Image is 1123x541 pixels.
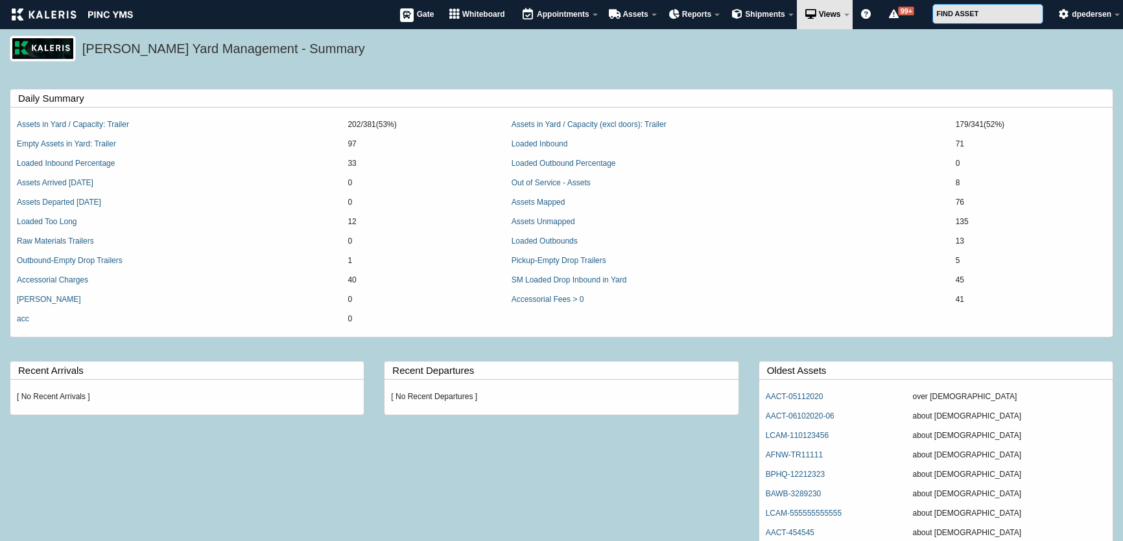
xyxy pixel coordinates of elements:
[512,295,584,304] a: Accessorial Fees > 0
[341,271,504,290] td: 40
[949,135,1113,154] td: 71
[512,275,627,284] a: SM Loaded Drop Inbound in Yard
[341,290,504,310] td: 0
[17,178,93,187] a: Assets Arrived [DATE]
[766,528,814,537] a: AACT-454545
[341,174,504,193] td: 0
[512,236,578,246] a: Loaded Outbounds
[766,431,829,440] a: LCAM-110123456
[17,217,77,226] a: Loaded Too Long
[949,232,1113,251] td: 13
[906,407,1113,426] td: about [DEMOGRAPHIC_DATA]
[12,8,133,21] img: kaleris_pinc-9d9452ea2abe8761a8e09321c3823821456f7e8afc7303df8a03059e807e3f55.png
[512,198,565,207] a: Assets Mapped
[949,115,1113,135] td: 179/341(52%)
[18,362,364,379] label: Recent Arrivals
[512,139,568,148] a: Loaded Inbound
[512,256,606,265] a: Pickup-Empty Drop Trailers
[949,251,1113,271] td: 5
[682,10,711,19] span: Reports
[341,251,504,271] td: 1
[341,232,504,251] td: 0
[417,10,434,19] span: Gate
[341,154,504,174] td: 33
[17,120,129,129] a: Assets in Yard / Capacity: Trailer
[17,159,115,168] a: Loaded Inbound Percentage
[766,489,822,498] a: BAWB-3289230
[949,290,1113,310] td: 41
[932,4,1043,24] input: FIND ASSET
[341,193,504,213] td: 0
[906,504,1113,524] td: about [DEMOGRAPHIC_DATA]
[767,362,1113,379] label: Oldest Assets
[82,40,1107,62] h5: [PERSON_NAME] Yard Management - Summary
[537,10,589,19] span: Appointments
[906,446,1113,465] td: about [DEMOGRAPHIC_DATA]
[17,139,116,148] a: Empty Assets in Yard: Trailer
[949,193,1113,213] td: 76
[906,485,1113,504] td: about [DEMOGRAPHIC_DATA]
[949,271,1113,290] td: 45
[512,217,575,226] a: Assets Unmapped
[745,10,785,19] span: Shipments
[766,392,823,401] a: AACT-05112020
[819,10,841,19] span: Views
[17,236,94,246] a: Raw Materials Trailers
[512,178,591,187] a: Out of Service - Assets
[766,411,834,420] a: AACT-06102020-06
[17,275,88,284] a: Accessorial Charges
[341,213,504,232] td: 12
[766,450,823,459] a: AFNW-TR11111
[949,174,1113,193] td: 8
[512,159,616,168] a: Loaded Outbound Percentage
[906,426,1113,446] td: about [DEMOGRAPHIC_DATA]
[17,295,81,304] a: [PERSON_NAME]
[1072,10,1111,19] span: dpedersen
[341,115,504,135] td: 202/381(53%)
[392,362,738,379] label: Recent Departures
[18,89,1113,107] label: Daily Summary
[17,392,90,401] em: [ No Recent Arrivals ]
[17,256,123,265] a: Outbound-Empty Drop Trailers
[906,465,1113,485] td: about [DEMOGRAPHIC_DATA]
[391,392,477,401] em: [ No Recent Departures ]
[949,213,1113,232] td: 135
[341,310,504,329] td: 0
[898,6,914,16] span: 99+
[512,120,667,129] a: Assets in Yard / Capacity (excl doors): Trailer
[17,314,29,323] a: acc
[622,10,648,19] span: Assets
[906,387,1113,407] td: over [DEMOGRAPHIC_DATA]
[10,36,76,62] img: logo_pnc-prd.png
[341,135,504,154] td: 97
[766,470,825,479] a: BPHQ-12212323
[17,198,101,207] a: Assets Departed [DATE]
[462,10,505,19] span: Whiteboard
[766,509,842,518] a: LCAM-555555555555
[949,154,1113,174] td: 0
